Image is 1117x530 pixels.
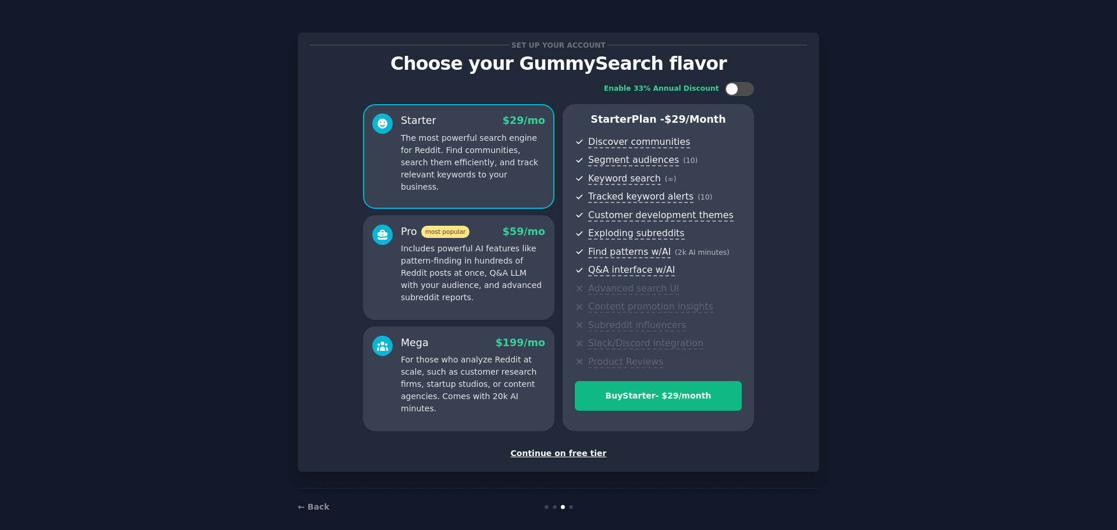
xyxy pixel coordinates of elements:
span: Keyword search [588,173,661,185]
span: Tracked keyword alerts [588,191,693,203]
div: Buy Starter - $ 29 /month [575,390,741,402]
span: ( 10 ) [683,156,698,165]
p: Includes powerful AI features like pattern-finding in hundreds of Reddit posts at once, Q&A LLM w... [401,243,545,304]
span: Exploding subreddits [588,227,684,240]
span: Segment audiences [588,154,679,166]
div: Continue on free tier [310,447,807,460]
p: Starter Plan - [575,112,742,127]
span: Set up your account [510,39,608,51]
p: Choose your GummySearch flavor [310,54,807,74]
div: Starter [401,113,436,128]
span: Customer development themes [588,209,734,222]
a: ← Back [298,502,329,511]
p: The most powerful search engine for Reddit. Find communities, search them efficiently, and track ... [401,132,545,193]
span: ( 10 ) [698,193,712,201]
span: Advanced search UI [588,283,679,295]
span: Slack/Discord integration [588,337,703,350]
span: $ 199 /mo [496,337,545,348]
span: Product Reviews [588,356,663,368]
span: $ 59 /mo [503,226,545,237]
span: Discover communities [588,136,690,148]
div: Enable 33% Annual Discount [604,84,719,94]
span: Q&A interface w/AI [588,264,675,276]
span: Subreddit influencers [588,319,686,332]
span: Content promotion insights [588,301,713,313]
span: most popular [421,226,470,238]
p: For those who analyze Reddit at scale, such as customer research firms, startup studios, or conte... [401,354,545,415]
span: ( 2k AI minutes ) [675,248,730,257]
button: BuyStarter- $29/month [575,381,742,411]
span: ( ∞ ) [665,175,677,183]
div: Mega [401,336,429,350]
div: Pro [401,225,469,239]
span: Find patterns w/AI [588,246,671,258]
span: $ 29 /mo [503,115,545,126]
span: $ 29 /month [664,113,726,125]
